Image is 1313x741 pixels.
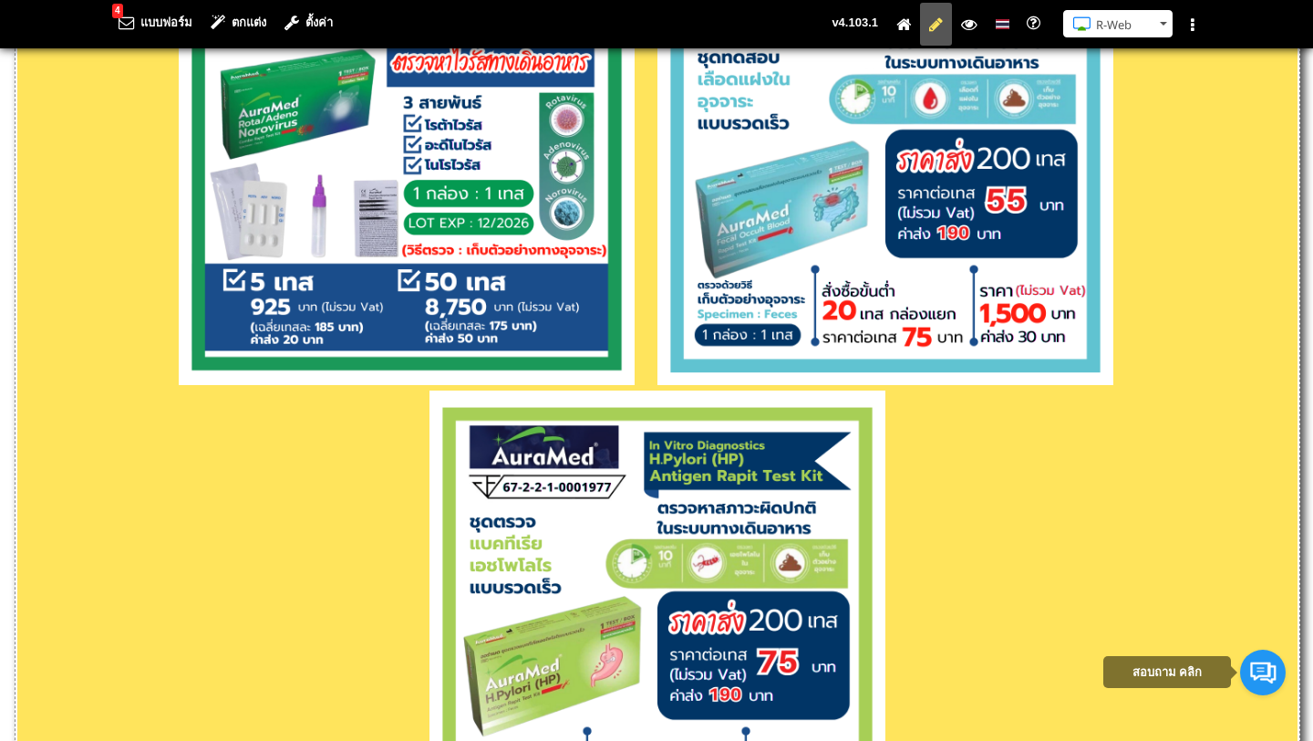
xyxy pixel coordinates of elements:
[284,16,333,29] a: ตั้งค่า
[1063,10,1173,37] button: R-Web
[119,16,192,29] a: แบบฟอร์ม
[112,4,123,18] div: 4
[952,3,986,46] li: มุมมองผู้ชม
[1073,17,1091,31] img: R-Web-enabled.png
[1096,16,1132,33] span: R-Web
[1132,665,1203,679] span: สอบถาม คลิก
[920,3,952,46] li: มุมมองแก้ไข
[896,17,911,31] a: ไปยังหน้าแรก
[211,16,266,29] a: ตกแต่ง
